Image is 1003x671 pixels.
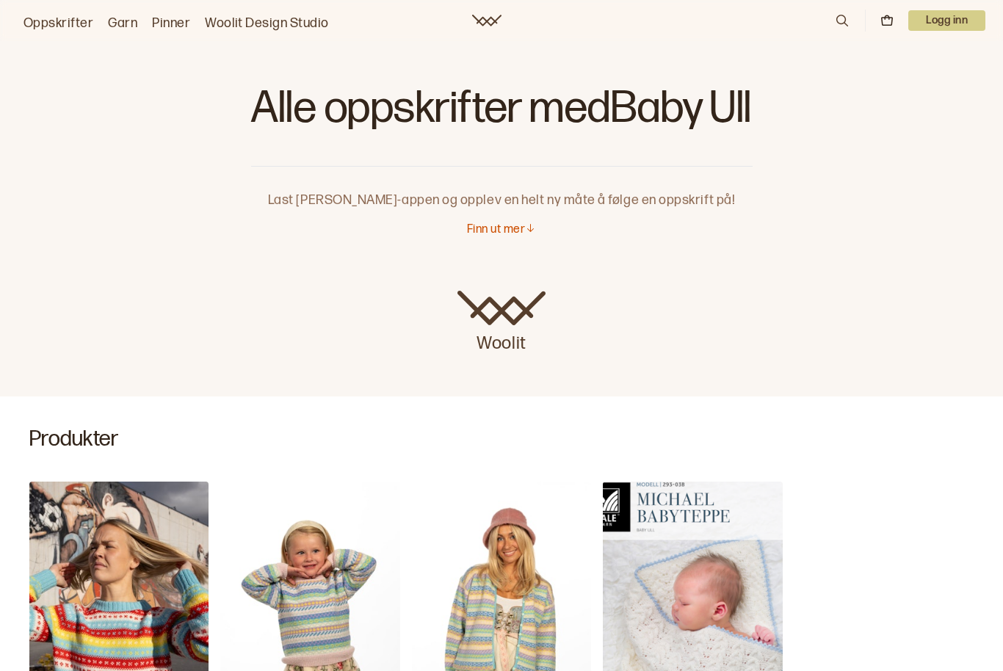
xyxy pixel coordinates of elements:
[205,13,329,34] a: Woolit Design Studio
[23,13,93,34] a: Oppskrifter
[251,84,753,142] h1: Alle oppskrifter med Baby Ull
[908,10,985,31] p: Logg inn
[472,15,501,26] a: Woolit
[908,10,985,31] button: User dropdown
[251,167,753,211] p: Last [PERSON_NAME]-appen og opplev en helt ny måte å følge en oppskrift på!
[467,222,525,238] p: Finn ut mer
[457,326,546,355] p: Woolit
[467,222,536,238] button: Finn ut mer
[152,13,190,34] a: Pinner
[108,13,137,34] a: Garn
[457,291,546,326] img: Woolit
[457,291,546,355] a: Woolit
